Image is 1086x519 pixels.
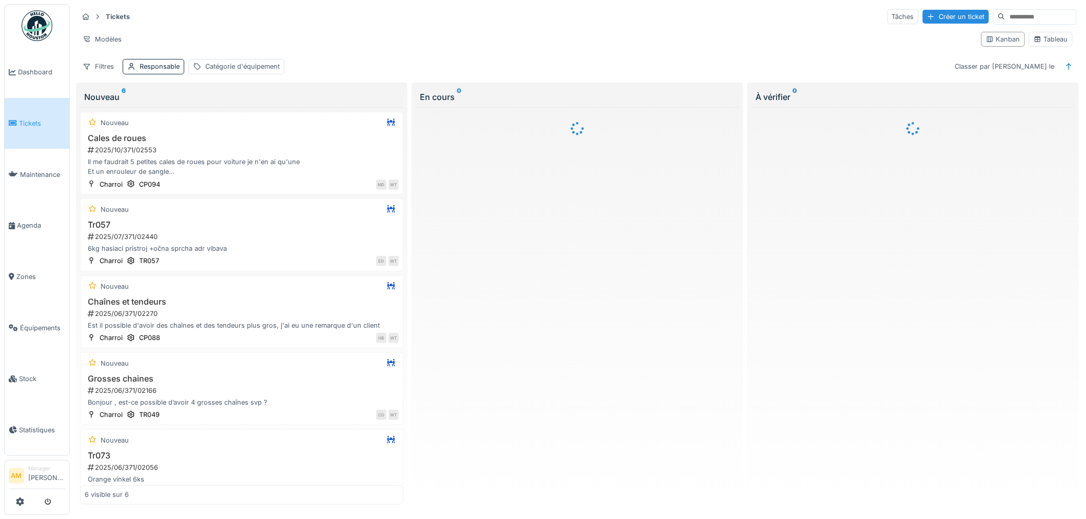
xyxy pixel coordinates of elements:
span: Dashboard [18,67,65,77]
div: WT [389,410,399,420]
span: Zones [16,272,65,282]
div: Est il possible d'avoir des chaînes et des tendeurs plus gros, j'ai eu une remarque d'un client [85,321,399,330]
div: Filtres [78,59,119,74]
div: 2025/06/371/02270 [87,309,399,318]
span: Agenda [17,221,65,230]
div: Kanban [986,34,1020,44]
h3: Cales de roues [85,133,399,143]
sup: 6 [122,91,126,103]
div: Nouveau [101,435,129,445]
div: CD [376,410,386,420]
div: Tâches [887,9,919,24]
div: Charroi [100,256,123,266]
div: MD [376,179,386,190]
a: Équipements [5,302,69,353]
div: WT [389,179,399,190]
div: Nouveau [101,205,129,214]
div: Classer par [PERSON_NAME] le [951,59,1059,74]
div: Orange vinkel 6ks [85,474,399,484]
span: Tickets [19,118,65,128]
div: Nouveau [101,118,129,128]
div: TR049 [139,410,160,420]
div: Nouveau [101,282,129,291]
a: Statistiques [5,405,69,456]
div: Modèles [78,32,126,47]
div: Bonjour , est-ce possible d’avoir 4 grosses chaînes svp ? [85,397,399,407]
strong: Tickets [102,12,134,22]
sup: 0 [457,91,461,103]
div: En cours [420,91,735,103]
a: Zones [5,251,69,303]
div: 2025/10/371/02553 [87,145,399,155]
img: Badge_color-CXgf-gQk.svg [22,10,52,41]
div: Créer un ticket [923,10,989,24]
div: 6 visible sur 6 [85,490,129,500]
span: Maintenance [20,170,65,179]
a: AM Manager[PERSON_NAME] [9,465,65,489]
div: WT [389,333,399,343]
div: CP094 [139,179,160,189]
a: Tickets [5,98,69,149]
div: Charroi [100,179,123,189]
li: AM [9,468,24,484]
div: À vérifier [755,91,1071,103]
h3: Tr057 [85,220,399,230]
div: Tableau [1034,34,1068,44]
div: 6kg hasiaci pristroj +očna sprcha adr vibava [85,244,399,253]
li: [PERSON_NAME] [28,465,65,487]
a: Stock [5,353,69,405]
h3: Grosses chaines [85,374,399,384]
div: CP088 [139,333,160,343]
span: Statistiques [19,425,65,435]
div: Nouveau [84,91,399,103]
div: TR057 [139,256,159,266]
h3: Tr073 [85,451,399,461]
sup: 0 [792,91,797,103]
div: Catégorie d'équipement [205,62,280,71]
div: Il me faudrait 5 petites cales de roues pour voiture je n'en ai qu'une Et un enrouleur de sangle ... [85,157,399,176]
a: Dashboard [5,47,69,98]
div: Nouveau [101,358,129,368]
div: 2025/06/371/02166 [87,386,399,395]
h3: Chaînes et tendeurs [85,297,399,307]
span: Équipements [20,323,65,333]
div: Manager [28,465,65,472]
div: Charroi [100,333,123,343]
div: 2025/06/371/02056 [87,463,399,472]
div: HB [376,333,386,343]
div: ED [376,256,386,266]
a: Maintenance [5,149,69,200]
a: Agenda [5,200,69,251]
div: WT [389,256,399,266]
span: Stock [19,374,65,384]
div: 2025/07/371/02440 [87,232,399,242]
div: Responsable [140,62,180,71]
div: Charroi [100,410,123,420]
